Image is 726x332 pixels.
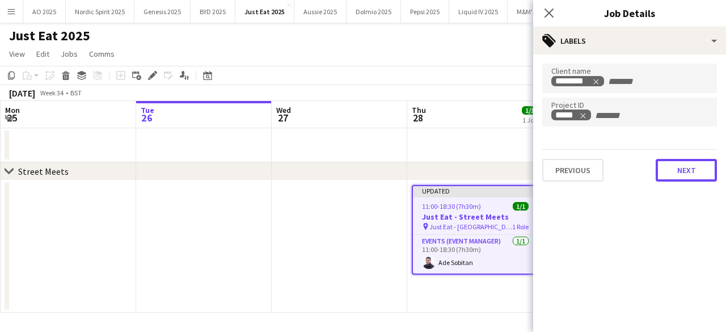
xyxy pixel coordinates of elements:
delete-icon: Remove tag [591,77,600,86]
delete-icon: Remove tag [578,111,587,120]
h3: Just Eat - Street Meets [413,212,538,222]
span: Comms [89,49,115,59]
span: 28 [410,111,426,124]
button: Next [656,159,717,182]
span: View [9,49,25,59]
button: Pepsi 2025 [401,1,449,23]
a: Jobs [56,47,82,61]
span: 25 [3,111,20,124]
button: Dolmio 2025 [347,1,401,23]
div: Just Eat [555,77,600,86]
div: [DATE] [9,87,35,99]
button: Liquid IV 2025 [449,1,508,23]
div: BST [70,89,82,97]
a: View [5,47,29,61]
button: AO 2025 [23,1,66,23]
button: Nordic Spirit 2025 [66,1,134,23]
input: + Label [607,77,655,87]
input: + Label [594,111,642,121]
span: Thu [412,105,426,115]
div: 1 Job [522,116,537,124]
button: M&M's 2025 [508,1,560,23]
span: Just Eat - [GEOGRAPHIC_DATA] [429,222,512,231]
span: Wed [276,105,291,115]
span: 1 Role [512,222,529,231]
span: 26 [139,111,154,124]
button: Just Eat 2025 [235,1,294,23]
span: 1/1 [513,202,529,211]
button: BYD 2025 [191,1,235,23]
div: Labels [533,27,726,54]
button: Previous [542,159,603,182]
span: Mon [5,105,20,115]
app-card-role: Events (Event Manager)1/111:00-18:30 (7h30m)Ade Sobitan [413,235,538,274]
div: 53974 [555,111,587,120]
span: Tue [141,105,154,115]
span: Edit [36,49,49,59]
span: Week 34 [37,89,66,97]
button: Genesis 2025 [134,1,191,23]
h1: Just Eat 2025 [9,27,90,44]
app-job-card: Updated11:00-18:30 (7h30m)1/1Just Eat - Street Meets Just Eat - [GEOGRAPHIC_DATA]1 RoleEvents (Ev... [412,185,539,275]
div: Updated [413,186,538,195]
a: Edit [32,47,54,61]
span: 11:00-18:30 (7h30m) [422,202,481,211]
a: Comms [85,47,119,61]
h3: Job Details [533,6,726,20]
div: Street Meets [18,166,69,177]
span: 27 [275,111,291,124]
button: Aussie 2025 [294,1,347,23]
span: 1/1 [522,106,538,115]
span: Jobs [61,49,78,59]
